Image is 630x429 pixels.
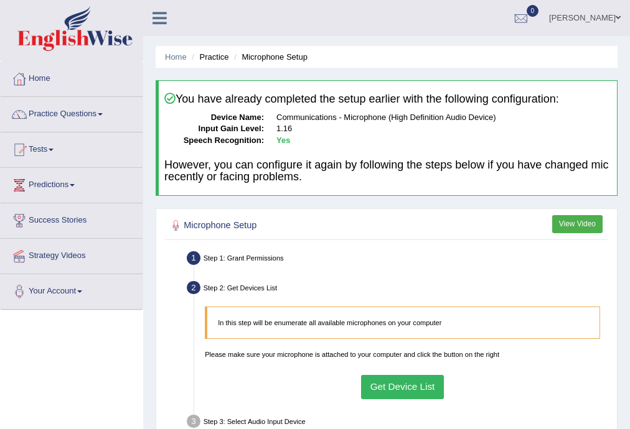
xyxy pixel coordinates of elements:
a: Home [165,52,187,62]
a: Strategy Videos [1,239,143,270]
a: Success Stories [1,203,143,234]
dd: 1.16 [276,123,611,135]
p: Please make sure your microphone is attached to your computer and click the button on the right [205,349,600,359]
div: Step 1: Grant Permissions [182,248,613,271]
a: Tests [1,132,143,164]
button: View Video [552,215,603,233]
dd: Communications - Microphone (High Definition Audio Device) [276,112,611,124]
b: Yes [276,136,290,145]
a: Your Account [1,274,143,305]
button: Get Device List [361,375,444,399]
h4: However, you can configure it again by following the steps below if you have changed mic recently... [164,159,611,184]
dt: Device Name: [164,112,264,124]
dt: Input Gain Level: [164,123,264,135]
dt: Speech Recognition: [164,135,264,147]
h4: You have already completed the setup earlier with the following configuration: [164,93,611,106]
a: Home [1,62,143,93]
a: Practice Questions [1,97,143,128]
li: Practice [189,51,228,63]
a: Predictions [1,168,143,199]
div: Step 2: Get Devices List [182,278,613,301]
h2: Microphone Setup [168,218,440,234]
blockquote: In this step will be enumerate all available microphones on your computer [205,307,600,339]
span: 0 [527,5,539,17]
li: Microphone Setup [231,51,308,63]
